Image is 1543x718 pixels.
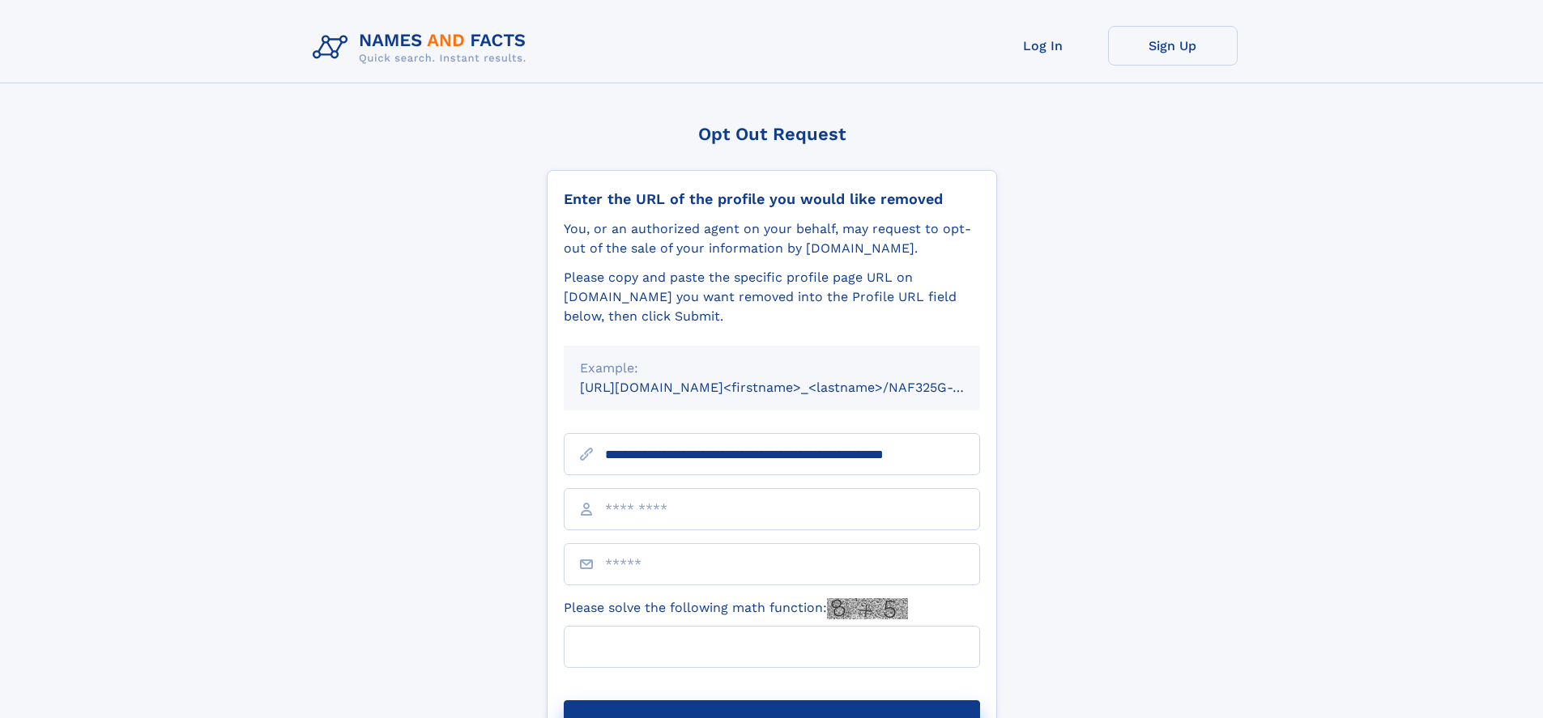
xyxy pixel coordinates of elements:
[564,598,908,619] label: Please solve the following math function:
[547,124,997,144] div: Opt Out Request
[580,359,964,378] div: Example:
[564,219,980,258] div: You, or an authorized agent on your behalf, may request to opt-out of the sale of your informatio...
[978,26,1108,66] a: Log In
[580,380,1011,395] small: [URL][DOMAIN_NAME]<firstname>_<lastname>/NAF325G-xxxxxxxx
[564,268,980,326] div: Please copy and paste the specific profile page URL on [DOMAIN_NAME] you want removed into the Pr...
[1108,26,1238,66] a: Sign Up
[306,26,539,70] img: Logo Names and Facts
[564,190,980,208] div: Enter the URL of the profile you would like removed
